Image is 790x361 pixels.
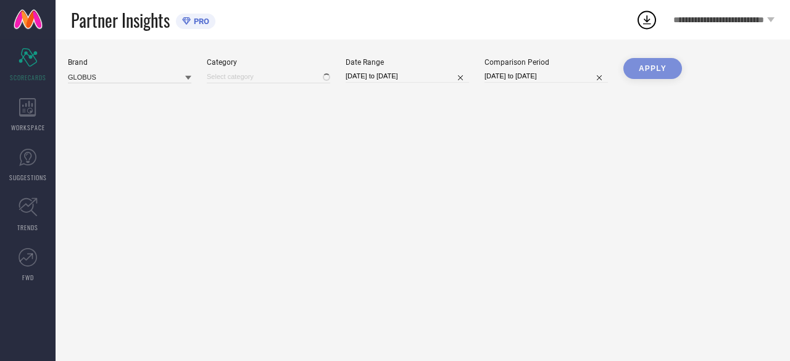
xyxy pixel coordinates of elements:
div: Category [207,58,330,67]
div: Brand [68,58,191,67]
span: PRO [191,17,209,26]
div: Date Range [346,58,469,67]
input: Select date range [346,70,469,83]
div: Open download list [636,9,658,31]
span: SCORECARDS [10,73,46,82]
span: FWD [22,273,34,282]
div: Comparison Period [484,58,608,67]
span: Partner Insights [71,7,170,33]
input: Select comparison period [484,70,608,83]
span: TRENDS [17,223,38,232]
span: SUGGESTIONS [9,173,47,182]
span: WORKSPACE [11,123,45,132]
